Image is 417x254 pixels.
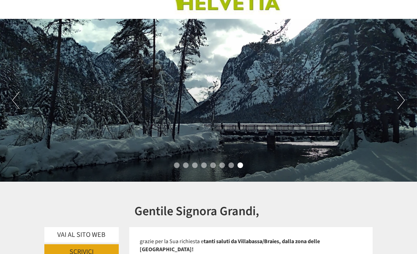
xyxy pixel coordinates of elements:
button: Next [397,92,405,109]
strong: tanti saluti da Villabassa/Braies, dalla zona delle [GEOGRAPHIC_DATA]! [140,238,320,253]
p: grazie per la Sua richiesta e [140,238,363,254]
a: Vai al sito web [44,227,119,243]
button: Previous [12,92,20,109]
h1: Gentile Signora Grandi, [134,204,259,218]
